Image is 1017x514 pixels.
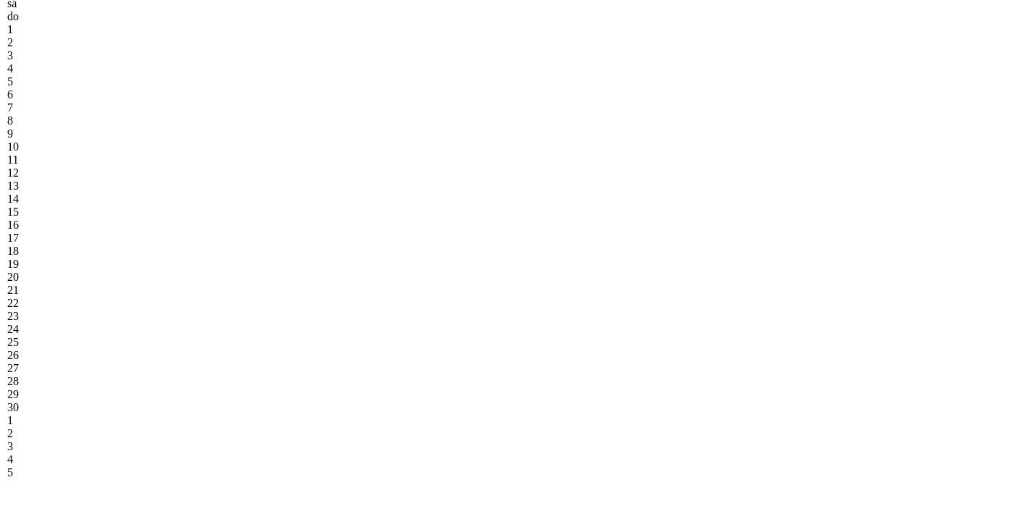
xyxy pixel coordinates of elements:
[7,310,147,323] div: Choose Tuesday, September 23rd, 2025
[7,232,147,245] div: Choose Wednesday, September 17th, 2025
[7,284,147,297] div: Choose Sunday, September 21st, 2025
[7,153,147,167] div: Choose Thursday, September 11th, 2025
[7,180,147,193] div: Choose Saturday, September 13th, 2025
[7,297,147,310] div: Choose Monday, September 22nd, 2025
[7,323,147,336] div: Choose Wednesday, September 24th, 2025
[7,466,147,479] div: Choose Sunday, October 5th, 2025
[7,140,147,153] div: Choose Wednesday, September 10th, 2025
[7,271,147,284] div: Choose Saturday, September 20th, 2025
[7,23,147,36] div: Choose Monday, September 1st, 2025
[7,336,147,349] div: Choose Thursday, September 25th, 2025
[7,36,147,49] div: Choose Tuesday, September 2nd, 2025
[7,401,147,414] div: Choose Tuesday, September 30th, 2025
[7,427,147,440] div: Choose Thursday, October 2nd, 2025
[7,49,147,62] div: Choose Wednesday, September 3rd, 2025
[7,10,147,23] div: do
[7,127,147,140] div: Choose Tuesday, September 9th, 2025
[7,375,147,388] div: Choose Sunday, September 28th, 2025
[7,362,147,375] div: Choose Saturday, September 27th, 2025
[7,245,147,258] div: Choose Thursday, September 18th, 2025
[7,101,147,114] div: Choose Sunday, September 7th, 2025
[7,414,147,427] div: Choose Wednesday, October 1st, 2025
[7,206,147,219] div: Choose Monday, September 15th, 2025
[7,258,147,271] div: Choose Friday, September 19th, 2025
[7,62,147,75] div: Choose Thursday, September 4th, 2025
[7,88,147,101] div: Choose Saturday, September 6th, 2025
[7,440,147,453] div: Choose Friday, October 3rd, 2025
[7,23,147,479] div: month 2025-09
[7,167,147,180] div: Choose Friday, September 12th, 2025
[7,193,147,206] div: Choose Sunday, September 14th, 2025
[7,453,147,466] div: Choose Saturday, October 4th, 2025
[7,388,147,401] div: Choose Monday, September 29th, 2025
[7,219,147,232] div: Choose Tuesday, September 16th, 2025
[7,114,147,127] div: Choose Monday, September 8th, 2025
[7,75,147,88] div: Choose Friday, September 5th, 2025
[7,349,147,362] div: Choose Friday, September 26th, 2025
